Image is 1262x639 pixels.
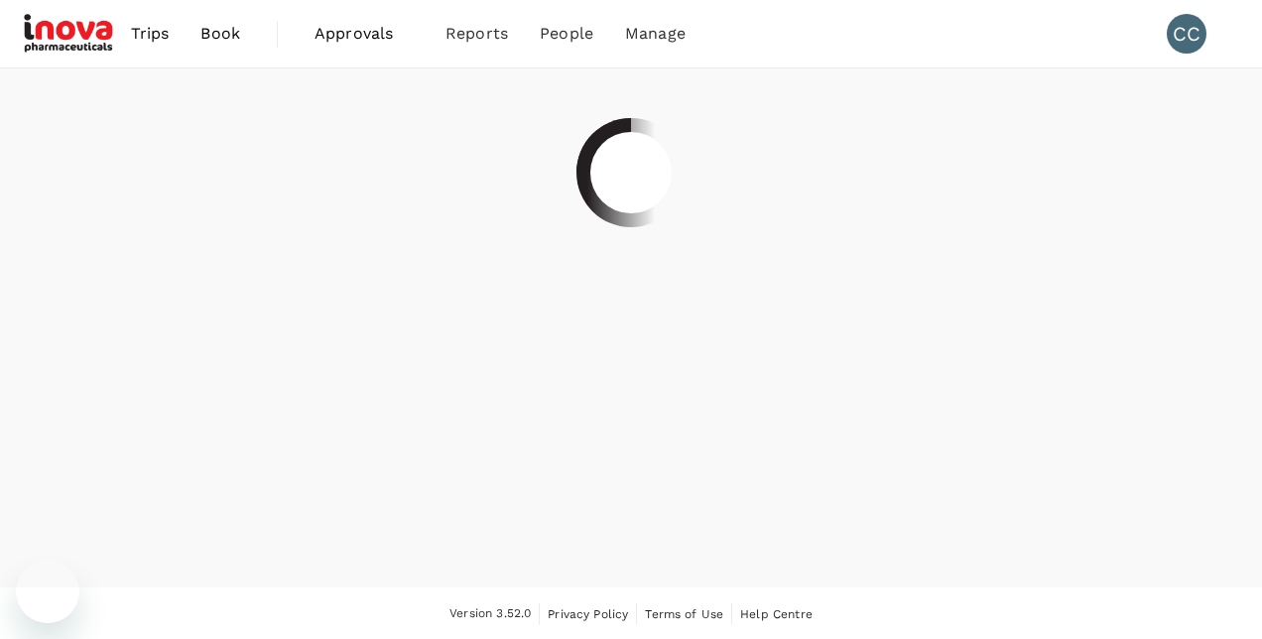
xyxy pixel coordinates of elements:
[540,22,593,46] span: People
[548,603,628,625] a: Privacy Policy
[24,12,115,56] img: iNova Pharmaceuticals
[548,607,628,621] span: Privacy Policy
[315,22,414,46] span: Approvals
[449,604,531,624] span: Version 3.52.0
[645,603,723,625] a: Terms of Use
[131,22,170,46] span: Trips
[740,603,813,625] a: Help Centre
[1167,14,1206,54] div: CC
[445,22,508,46] span: Reports
[645,607,723,621] span: Terms of Use
[16,560,79,623] iframe: Button to launch messaging window
[740,607,813,621] span: Help Centre
[625,22,686,46] span: Manage
[200,22,240,46] span: Book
